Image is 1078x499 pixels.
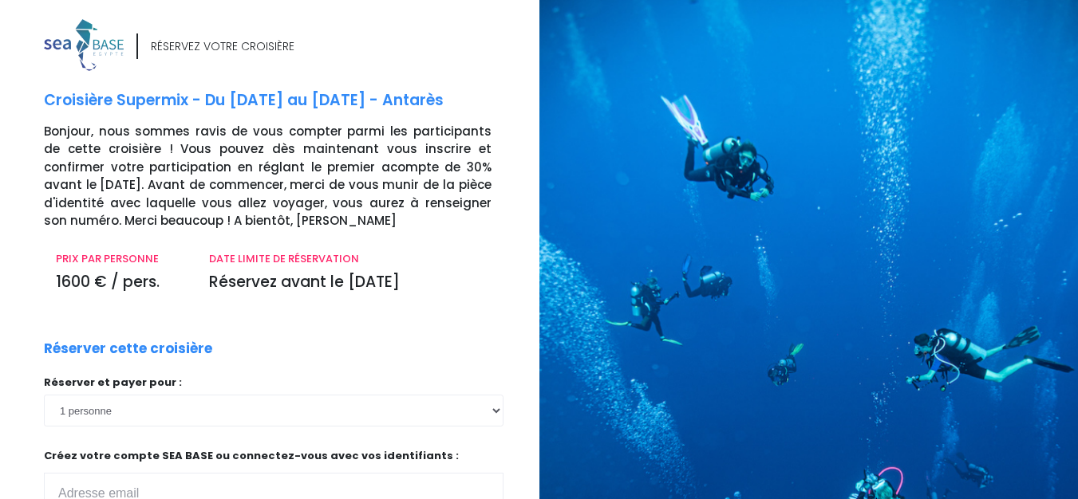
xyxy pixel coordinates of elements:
[44,339,212,360] p: Réserver cette croisière
[44,89,527,112] p: Croisière Supermix - Du [DATE] au [DATE] - Antarès
[56,251,185,267] p: PRIX PAR PERSONNE
[44,375,503,391] p: Réserver et payer pour :
[56,271,185,294] p: 1600 € / pers.
[209,251,492,267] p: DATE LIMITE DE RÉSERVATION
[44,19,124,71] img: logo_color1.png
[209,271,492,294] p: Réservez avant le [DATE]
[44,123,527,230] p: Bonjour, nous sommes ravis de vous compter parmi les participants de cette croisière ! Vous pouve...
[151,38,294,55] div: RÉSERVEZ VOTRE CROISIÈRE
